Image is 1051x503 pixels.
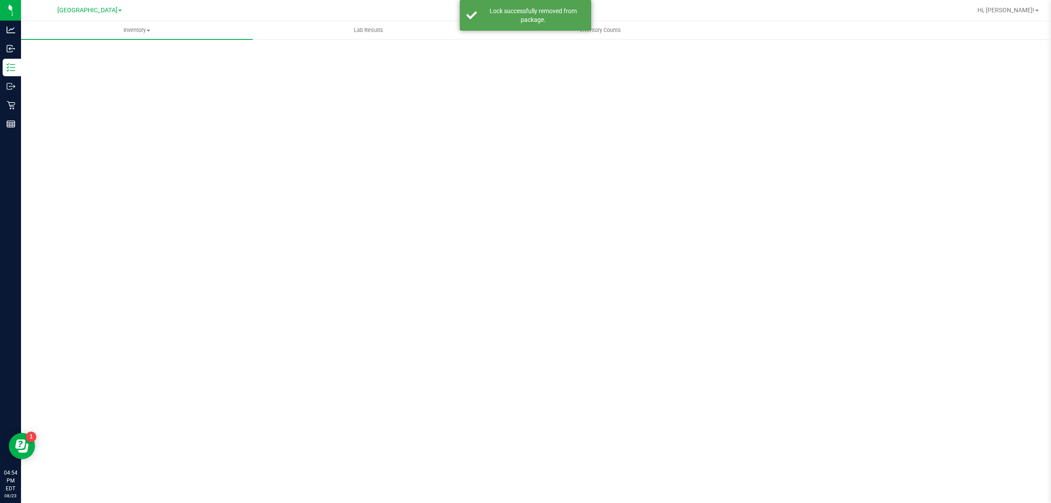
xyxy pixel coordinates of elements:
span: [GEOGRAPHIC_DATA] [57,7,117,14]
span: Hi, [PERSON_NAME]! [977,7,1034,14]
inline-svg: Outbound [7,82,15,91]
a: Inventory Counts [484,21,716,39]
inline-svg: Retail [7,101,15,110]
iframe: Resource center unread badge [26,432,36,442]
a: Inventory [21,21,253,39]
span: Inventory [21,26,253,34]
p: 08/23 [4,492,17,499]
span: Inventory Counts [568,26,633,34]
inline-svg: Reports [7,120,15,128]
p: 04:54 PM EDT [4,469,17,492]
a: Lab Results [253,21,484,39]
div: Lock successfully removed from package. [482,7,585,24]
inline-svg: Inbound [7,44,15,53]
inline-svg: Inventory [7,63,15,72]
iframe: Resource center [9,433,35,459]
span: Lab Results [342,26,395,34]
inline-svg: Analytics [7,25,15,34]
